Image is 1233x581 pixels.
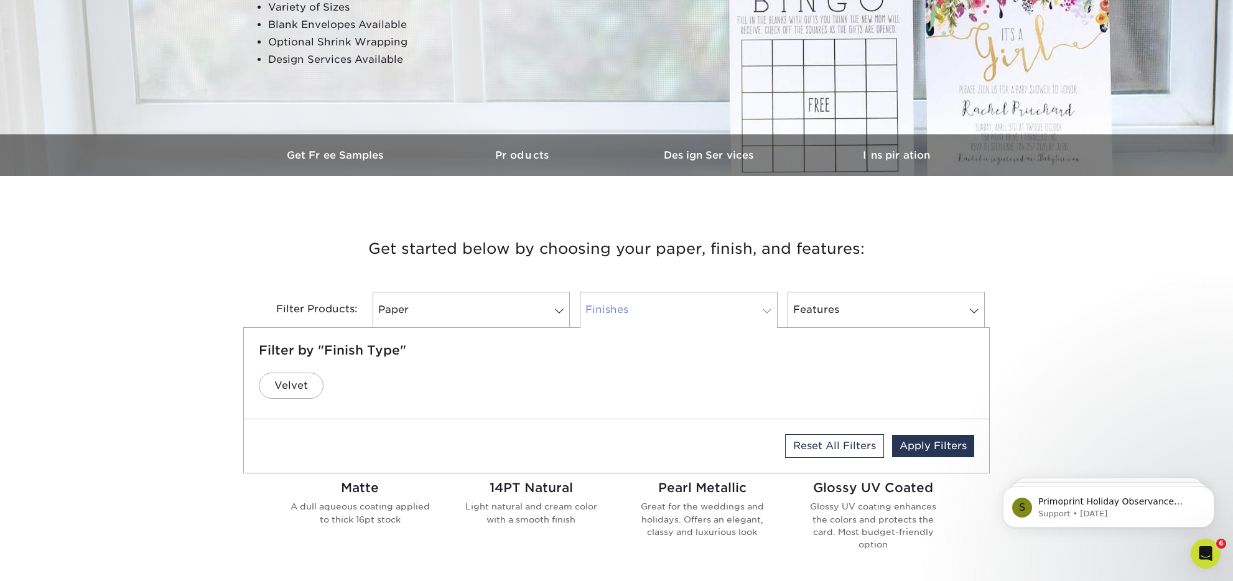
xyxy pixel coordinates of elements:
h2: Matte [289,480,430,495]
h3: Design Services [616,149,803,161]
a: Velvet [259,373,323,399]
a: Paper [373,292,570,328]
a: Get Free Samples [243,134,430,176]
h2: Pearl Metallic [631,480,773,495]
p: Great for the weddings and holidays. Offers an elegant, classy and luxurious look [631,500,773,538]
p: A dull aqueous coating applied to thick 16pt stock [289,500,430,526]
p: Light natural and cream color with a smooth finish [460,500,602,526]
a: Finishes [580,292,777,328]
p: Glossy UV coating enhances the colors and protects the card. Most budget-friendly option [803,500,944,551]
h3: Inspiration [803,149,990,161]
a: Products [430,134,616,176]
div: Filter Products: [243,292,368,328]
li: Design Services Available [268,51,569,68]
h3: Get started below by choosing your paper, finish, and features: [253,221,980,277]
iframe: Intercom live chat [1191,539,1221,569]
h2: 14PT Natural [460,480,602,495]
h5: Filter by "Finish Type" [259,343,974,358]
a: Inspiration [803,134,990,176]
a: Design Services [616,134,803,176]
h2: Glossy UV Coated [803,480,944,495]
a: Reset All Filters [785,434,884,458]
h3: Products [430,149,616,161]
iframe: Intercom notifications message [984,460,1233,547]
h3: Get Free Samples [243,149,430,161]
a: Features [788,292,985,328]
a: Apply Filters [892,435,974,457]
span: 6 [1216,539,1226,549]
li: Optional Shrink Wrapping [268,34,569,51]
li: Blank Envelopes Available [268,16,569,34]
